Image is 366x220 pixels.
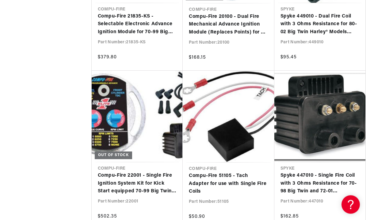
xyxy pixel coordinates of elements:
a: Compu-Fire 51105 - Tach Adapter for use with Single Fire Coils [189,172,268,196]
a: Compu-Fire 21835-KS - Selectable Electronic Advance Ignition Module for 70-99 Big Twin (Excluding... [98,13,177,37]
a: Compu-Fire 22001 - Single Fire Ignition System Kit for Kick Start equipped 70-99 Big Twin (Except... [98,172,177,196]
a: Spyke 447010 - Single Fire Coil with 3 Ohms Resistance for 70-98 Big Twin and 72-01 Sportster® Ha... [280,172,360,196]
a: Compu-Fire 20100 - Dual Fire Mechanical Advance Ignition Module (Replaces Points) for 70 and Up B... [189,13,268,37]
a: Spyke 449010 - Dual Fire Coil with 3 Ohms Resistance for 80-02 Big Twin Harley® Models (Except Fu... [280,13,360,37]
